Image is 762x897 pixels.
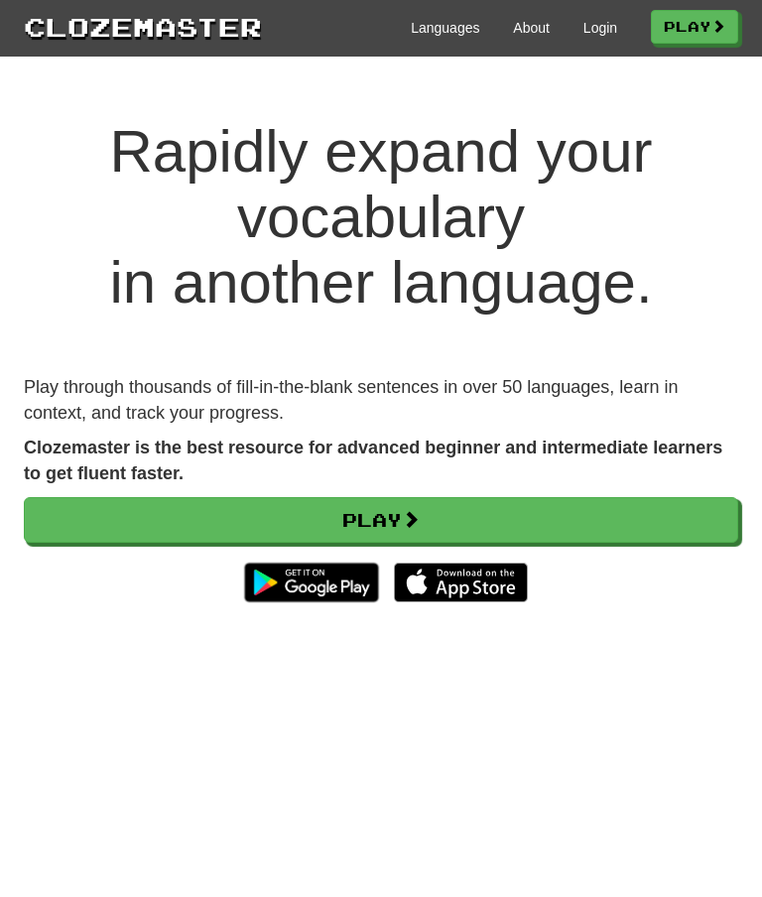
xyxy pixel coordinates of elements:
strong: Clozemaster is the best resource for advanced beginner and intermediate learners to get fluent fa... [24,438,722,483]
p: Play through thousands of fill-in-the-blank sentences in over 50 languages, learn in context, and... [24,375,738,426]
a: Clozemaster [24,8,262,45]
a: Play [651,10,738,44]
a: About [513,18,550,38]
img: Download_on_the_App_Store_Badge_US-UK_135x40-25178aeef6eb6b83b96f5f2d004eda3bffbb37122de64afbaef7... [394,563,528,602]
a: Languages [411,18,479,38]
img: Get it on Google Play [234,553,388,612]
a: Login [583,18,617,38]
a: Play [24,497,738,543]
